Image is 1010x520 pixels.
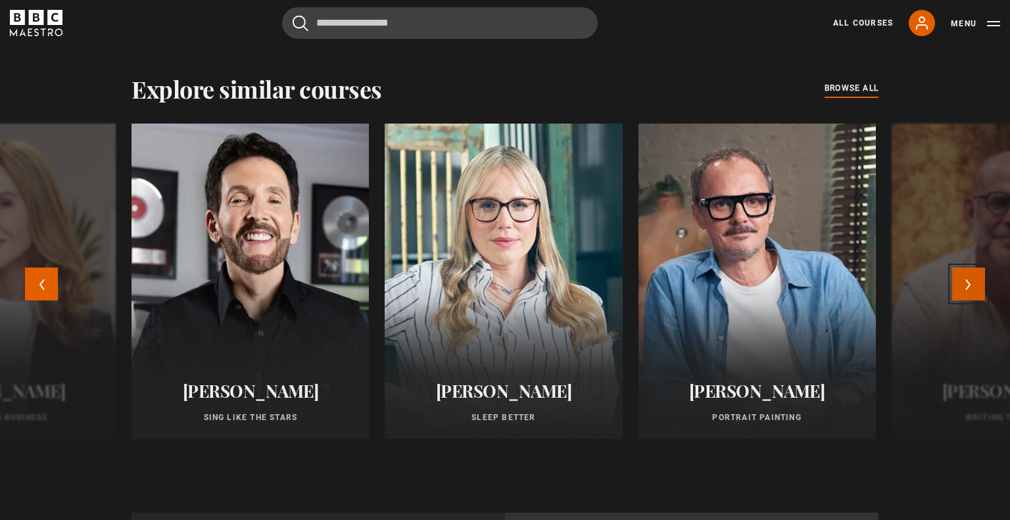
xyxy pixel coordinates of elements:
h2: Explore similar courses [132,75,382,103]
a: All Courses [833,17,893,29]
a: browse all [825,82,878,96]
p: Sing Like the Stars [147,412,353,423]
p: Portrait Painting [654,412,860,423]
span: browse all [825,82,878,95]
a: [PERSON_NAME] Sing Like the Stars [132,124,369,439]
a: [PERSON_NAME] Sleep Better [385,124,622,439]
svg: BBC Maestro [10,10,62,36]
p: Sleep Better [400,412,606,423]
h2: [PERSON_NAME] [654,381,860,401]
a: [PERSON_NAME] Portrait Painting [638,124,876,439]
button: Submit the search query [293,15,308,32]
h2: [PERSON_NAME] [400,381,606,401]
button: Toggle navigation [951,17,1000,30]
input: Search [282,7,598,39]
h2: [PERSON_NAME] [147,381,353,401]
